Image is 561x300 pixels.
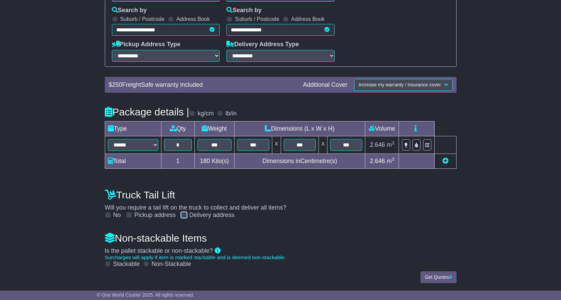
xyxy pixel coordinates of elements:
div: Will you require a tail lift on the truck to collect and deliver all items? [101,186,460,219]
label: Delivery Address Type [226,41,299,48]
div: Additional Cover [300,81,351,89]
sup: 3 [392,157,395,162]
div: $ FreightSafe warranty included [105,81,300,89]
label: kg/cm [197,110,214,117]
h4: Non-stackable Items [105,233,457,244]
span: Increase my warranty / insurance cover [359,82,441,87]
span: m [387,158,395,164]
label: Address Book [176,16,210,22]
span: 180 [200,158,210,164]
label: lb/in [225,110,237,117]
label: Delivery address [189,212,235,219]
label: Address Book [291,16,325,22]
span: © One World Courier 2025. All rights reserved. [97,292,194,298]
span: m [387,141,395,148]
span: Is the pallet stackable or non-stackable? [105,247,213,254]
label: Suburb / Postcode [235,16,279,22]
td: Dimensions (L x W x H) [234,121,365,136]
td: Total [105,154,161,168]
button: Get Quotes [420,271,457,283]
label: Pickup Address Type [112,41,181,48]
button: Increase my warranty / insurance cover [354,79,452,91]
td: Volume [365,121,399,136]
td: Kilo(s) [194,154,234,168]
h4: Package details | [105,106,189,117]
td: Dimensions in Centimetre(s) [234,154,365,168]
label: Pickup address [134,212,176,219]
td: 1 [161,154,194,168]
span: 2.646 [370,141,385,148]
label: Search by [112,7,147,14]
div: Surcharges will apply if item is marked stackable and is deemed non-stackable. [105,254,457,261]
span: 2.646 [370,158,385,164]
label: Suburb / Postcode [120,16,165,22]
td: x [272,136,281,154]
td: x [319,136,328,154]
label: Search by [226,7,261,14]
sup: 3 [392,140,395,145]
td: Qty [161,121,194,136]
label: Non-Stackable [152,261,191,268]
label: Stackable [113,261,140,268]
td: Weight [194,121,234,136]
label: No [113,212,121,219]
td: Type [105,121,161,136]
span: 250 [112,81,122,88]
h4: Truck Tail Lift [105,189,457,200]
a: Add new item [442,158,448,164]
